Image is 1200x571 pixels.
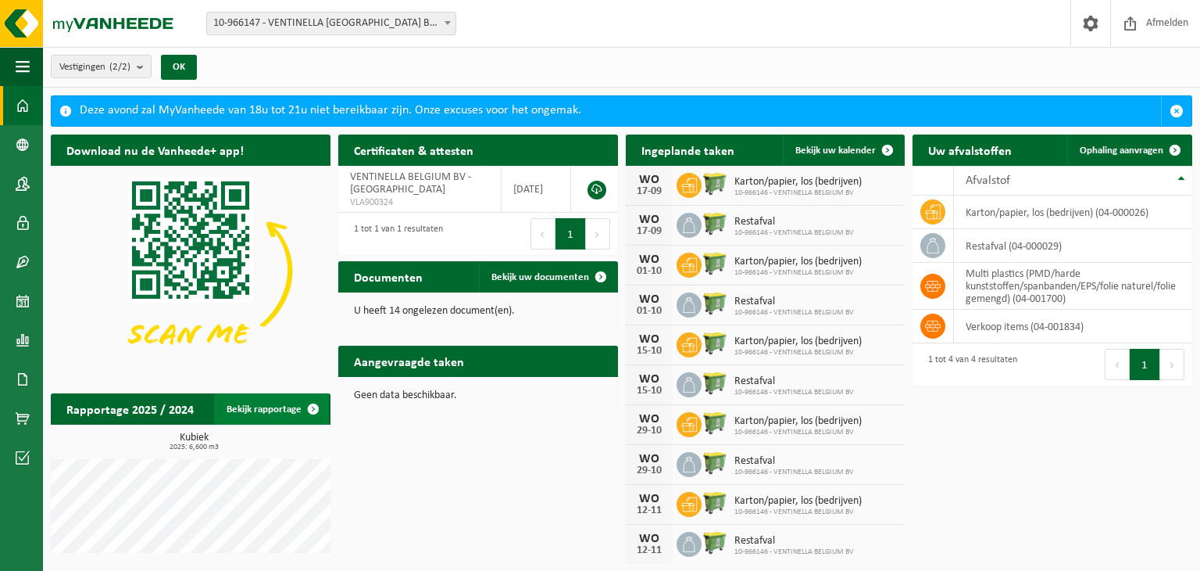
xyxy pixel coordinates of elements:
[51,135,259,165] h2: Download nu de Vanheede+ app!
[783,135,903,166] a: Bekijk uw kalender
[920,347,1017,382] div: 1 tot 4 van 4 resultaten
[702,171,728,197] img: WB-0660-HPE-GN-50
[734,176,862,189] span: Karton/papier, los (bedrijven)
[1067,135,1191,166] a: Ophaling aanvragen
[634,386,665,397] div: 15-10
[350,196,490,209] span: VLA900324
[214,393,329,425] a: Bekijk rapportage
[912,135,1027,165] h2: Uw afvalstoffen
[734,508,862,517] span: 10-966146 - VENTINELLA BELGIUM BV
[59,56,130,79] span: Vestigingen
[702,450,728,476] img: WB-0660-HPE-GN-50
[734,296,854,308] span: Restafval
[702,410,728,436] img: WB-0660-HPE-GN-50
[795,145,876,156] span: Bekijk uw kalender
[702,530,728,556] img: WB-0660-HPE-GN-50
[734,468,854,477] span: 10-966146 - VENTINELLA BELGIUM BV
[734,415,862,428] span: Karton/papier, los (bedrijven)
[634,214,665,226] div: WO
[634,493,665,505] div: WO
[59,444,330,451] span: 2025: 6,600 m3
[207,13,455,34] span: 10-966147 - VENTINELLA BELGIUM BV - KORTRIJK
[161,55,197,80] button: OK
[338,135,489,165] h2: Certificaten & attesten
[734,428,862,437] span: 10-966146 - VENTINELLA BELGIUM BV
[634,505,665,516] div: 12-11
[634,453,665,465] div: WO
[338,346,480,376] h2: Aangevraagde taken
[734,189,862,198] span: 10-966146 - VENTINELLA BELGIUM BV
[634,253,665,266] div: WO
[80,96,1161,126] div: Deze avond zal MyVanheede van 18u tot 21u niet bereikbaar zijn. Onze excuses voor het ongemak.
[734,455,854,468] span: Restafval
[734,308,854,318] span: 10-966146 - VENTINELLA BELGIUM BV
[702,330,728,357] img: WB-0660-HPE-GN-50
[634,333,665,346] div: WO
[51,166,330,375] img: Download de VHEPlus App
[206,12,456,35] span: 10-966147 - VENTINELLA BELGIUM BV - KORTRIJK
[634,226,665,237] div: 17-09
[634,533,665,545] div: WO
[338,261,438,292] h2: Documenten
[734,256,862,268] span: Karton/papier, los (bedrijven)
[734,375,854,388] span: Restafval
[626,135,750,165] h2: Ingeplande taken
[530,218,555,250] button: Previous
[734,535,854,548] span: Restafval
[634,426,665,436] div: 29-10
[479,261,616,293] a: Bekijk uw documenten
[634,346,665,357] div: 15-10
[734,216,854,228] span: Restafval
[634,545,665,556] div: 12-11
[354,390,602,401] p: Geen data beschikbaar.
[954,263,1192,310] td: multi plastics (PMD/harde kunststoffen/spanbanden/EPS/folie naturel/folie gemengd) (04-001700)
[634,465,665,476] div: 29-10
[586,218,610,250] button: Next
[734,268,862,278] span: 10-966146 - VENTINELLA BELGIUM BV
[634,266,665,277] div: 01-10
[734,388,854,397] span: 10-966146 - VENTINELLA BELGIUM BV
[954,310,1192,343] td: verkoop items (04-001834)
[634,186,665,197] div: 17-09
[734,348,862,357] span: 10-966146 - VENTINELLA BELGIUM BV
[966,174,1010,187] span: Afvalstof
[350,171,471,196] span: VENTINELLA BELGIUM BV - [GEOGRAPHIC_DATA]
[1130,349,1160,380] button: 1
[734,495,862,508] span: Karton/papier, los (bedrijven)
[634,373,665,386] div: WO
[702,250,728,277] img: WB-0660-HPE-GN-50
[702,370,728,397] img: WB-0660-HPE-GN-50
[702,210,728,237] img: WB-0660-HPE-GN-50
[51,55,152,78] button: Vestigingen(2/2)
[109,62,130,72] count: (2/2)
[491,272,589,282] span: Bekijk uw documenten
[634,413,665,426] div: WO
[702,290,728,317] img: WB-0660-HPE-GN-50
[634,174,665,186] div: WO
[555,218,586,250] button: 1
[502,166,571,213] td: [DATE]
[734,228,854,238] span: 10-966146 - VENTINELLA BELGIUM BV
[954,196,1192,229] td: karton/papier, los (bedrijven) (04-000026)
[1105,349,1130,380] button: Previous
[346,217,443,251] div: 1 tot 1 van 1 resultaten
[1160,349,1184,380] button: Next
[354,306,602,317] p: U heeft 14 ongelezen document(en).
[634,293,665,306] div: WO
[59,433,330,451] h3: Kubiek
[734,548,854,557] span: 10-966146 - VENTINELLA BELGIUM BV
[634,306,665,317] div: 01-10
[51,393,209,424] h2: Rapportage 2025 / 2024
[734,336,862,348] span: Karton/papier, los (bedrijven)
[702,490,728,516] img: WB-0660-HPE-GN-50
[1080,145,1163,156] span: Ophaling aanvragen
[954,229,1192,263] td: restafval (04-000029)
